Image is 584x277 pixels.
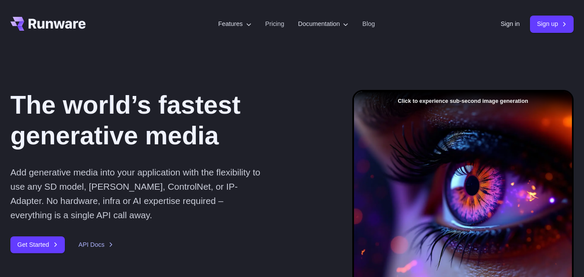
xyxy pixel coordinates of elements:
[10,165,262,223] p: Add generative media into your application with the flexibility to use any SD model, [PERSON_NAME...
[530,16,574,32] a: Sign up
[362,19,375,29] a: Blog
[218,19,252,29] label: Features
[10,17,86,31] a: Go to /
[501,19,520,29] a: Sign in
[10,90,325,151] h1: The world’s fastest generative media
[265,19,284,29] a: Pricing
[79,240,113,250] a: API Docs
[298,19,349,29] label: Documentation
[10,236,65,253] a: Get Started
